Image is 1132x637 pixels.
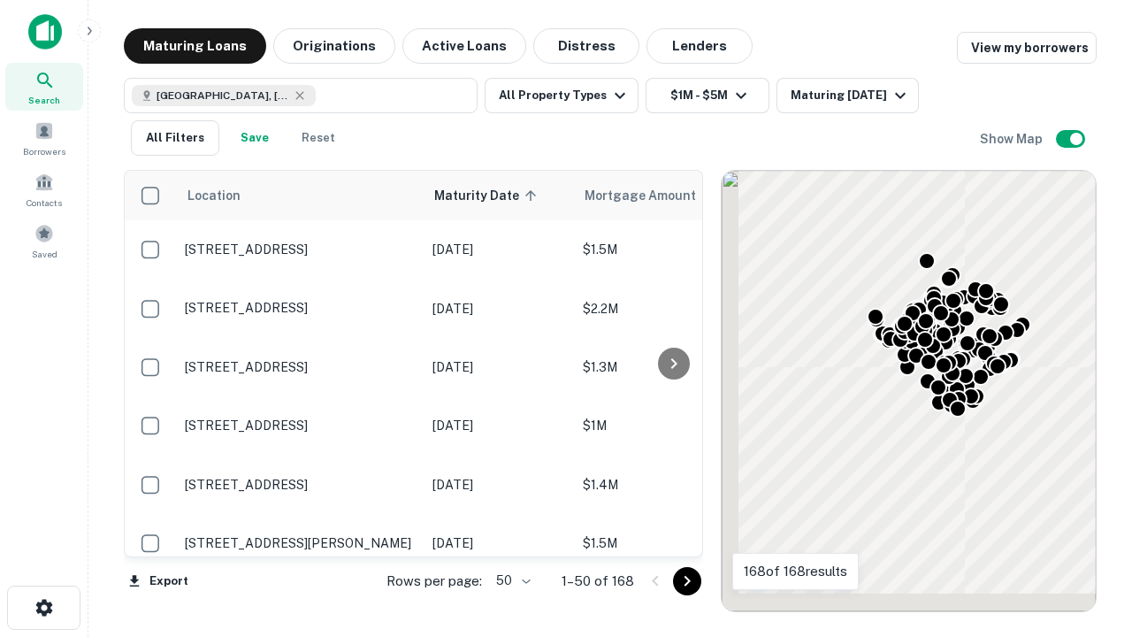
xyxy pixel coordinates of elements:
button: Active Loans [402,28,526,64]
p: [DATE] [432,533,565,553]
button: [GEOGRAPHIC_DATA], [GEOGRAPHIC_DATA], [GEOGRAPHIC_DATA] [124,78,478,113]
button: Reset [290,120,347,156]
div: 50 [489,568,533,594]
p: $1.4M [583,475,760,495]
h6: Show Map [980,129,1045,149]
p: [DATE] [432,416,565,435]
button: Go to next page [673,567,701,595]
span: Location [187,185,241,206]
div: Maturing [DATE] [791,85,911,106]
p: [STREET_ADDRESS][PERSON_NAME] [185,535,415,551]
p: $1.3M [583,357,760,377]
a: Borrowers [5,114,83,162]
img: capitalize-icon.png [28,14,62,50]
span: Contacts [27,196,62,210]
p: [STREET_ADDRESS] [185,359,415,375]
span: Borrowers [23,144,65,158]
button: All Filters [131,120,219,156]
p: $2.2M [583,299,760,318]
a: View my borrowers [957,32,1097,64]
p: [DATE] [432,357,565,377]
button: Distress [533,28,639,64]
button: Export [124,568,193,595]
a: Contacts [5,165,83,213]
th: Maturity Date [424,171,574,220]
span: Search [28,93,60,107]
p: 1–50 of 168 [562,571,634,592]
p: 168 of 168 results [744,561,847,582]
p: $1.5M [583,240,760,259]
p: Rows per page: [386,571,482,592]
th: Mortgage Amount [574,171,769,220]
p: [STREET_ADDRESS] [185,477,415,493]
p: [DATE] [432,475,565,495]
p: $1.5M [583,533,760,553]
button: Originations [273,28,395,64]
iframe: Chat Widget [1044,495,1132,580]
button: All Property Types [485,78,639,113]
button: Maturing Loans [124,28,266,64]
th: Location [176,171,424,220]
a: Saved [5,217,83,265]
button: $1M - $5M [646,78,769,113]
span: Saved [32,247,57,261]
button: Maturing [DATE] [776,78,919,113]
button: Save your search to get updates of matches that match your search criteria. [226,120,283,156]
p: [DATE] [432,299,565,318]
p: [STREET_ADDRESS] [185,418,415,434]
a: Search [5,63,83,111]
p: $1M [583,416,760,435]
p: [STREET_ADDRESS] [185,300,415,316]
div: 0 0 [722,171,1096,611]
p: [STREET_ADDRESS] [185,242,415,257]
span: Maturity Date [434,185,542,206]
p: [DATE] [432,240,565,259]
button: Lenders [646,28,753,64]
span: Mortgage Amount [585,185,719,206]
span: [GEOGRAPHIC_DATA], [GEOGRAPHIC_DATA], [GEOGRAPHIC_DATA] [157,88,289,104]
